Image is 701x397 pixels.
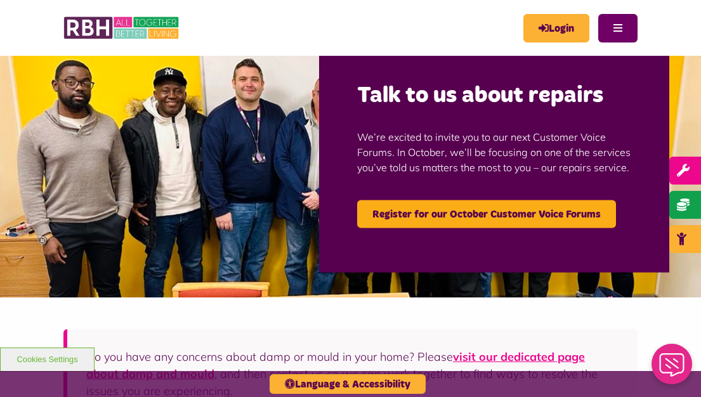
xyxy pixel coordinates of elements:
[357,81,632,110] h2: Talk to us about repairs
[357,110,632,194] p: We’re excited to invite you to our next Customer Voice Forums. In October, we’ll be focusing on o...
[598,14,638,42] button: Navigation
[270,374,426,394] button: Language & Accessibility
[63,13,181,43] img: RBH
[644,340,701,397] iframe: Netcall Web Assistant for live chat
[357,200,616,228] a: Register for our October Customer Voice Forums - open in a new tab
[523,14,589,42] a: MyRBH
